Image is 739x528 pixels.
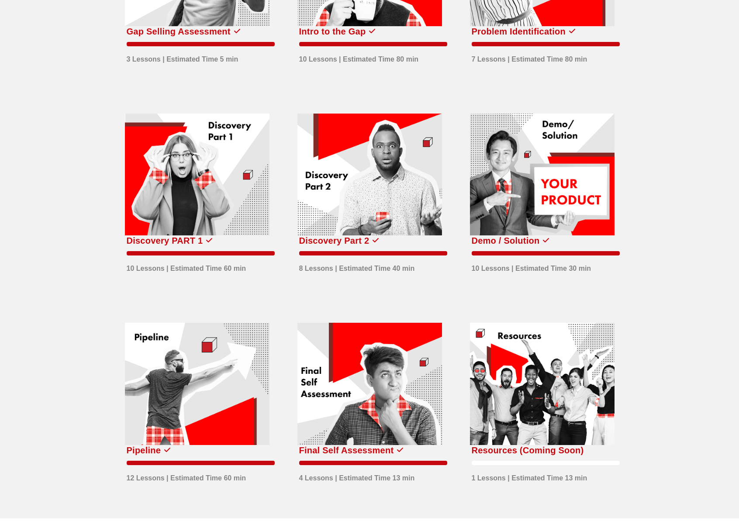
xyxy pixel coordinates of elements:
[127,443,161,457] div: Pipeline
[299,443,394,457] div: Final Self Assessment
[299,469,415,483] div: 4 Lessons | Estimated Time 13 min
[299,24,366,38] div: Intro to the Gap
[127,234,203,248] div: Discovery PART 1
[127,259,246,274] div: 10 Lessons | Estimated Time 60 min
[472,443,584,457] div: Resources (Coming Soon)
[472,259,591,274] div: 10 Lessons | Estimated Time 30 min
[127,24,231,38] div: Gap Selling Assessment
[127,469,246,483] div: 12 Lessons | Estimated Time 60 min
[299,50,419,65] div: 10 Lessons | Estimated Time 80 min
[472,50,587,65] div: 7 Lessons | Estimated Time 80 min
[299,234,369,248] div: Discovery Part 2
[472,24,566,38] div: Problem Identification
[472,469,587,483] div: 1 Lessons | Estimated Time 13 min
[127,50,238,65] div: 3 Lessons | Estimated Time 5 min
[299,259,415,274] div: 8 Lessons | Estimated Time 40 min
[472,234,540,248] div: Demo / Solution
